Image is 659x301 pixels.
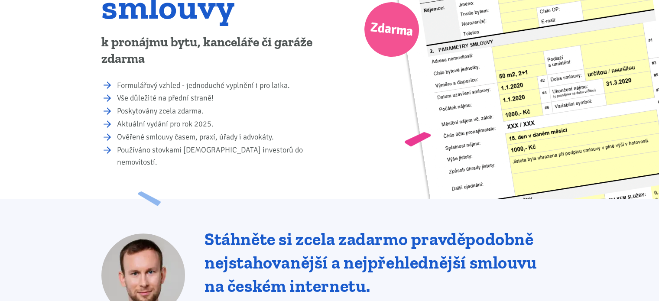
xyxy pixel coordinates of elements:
li: Ověřené smlouvy časem, praxí, úřady i advokáty. [117,131,324,143]
li: Vše důležité na přední straně! [117,92,324,104]
p: k pronájmu bytu, kanceláře či garáže zdarma [101,34,324,67]
li: Používáno stovkami [DEMOGRAPHIC_DATA] investorů do nemovitostí. [117,144,324,168]
span: Zdarma [369,16,414,43]
li: Formulářový vzhled - jednoduché vyplnění i pro laika. [117,80,324,92]
h2: Stáhněte si zcela zadarmo pravděpodobně nejstahovanější a nejpřehlednější smlouvu na českém inter... [205,227,558,298]
li: Poskytovány zcela zdarma. [117,105,324,117]
li: Aktuální vydání pro rok 2025. [117,118,324,130]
